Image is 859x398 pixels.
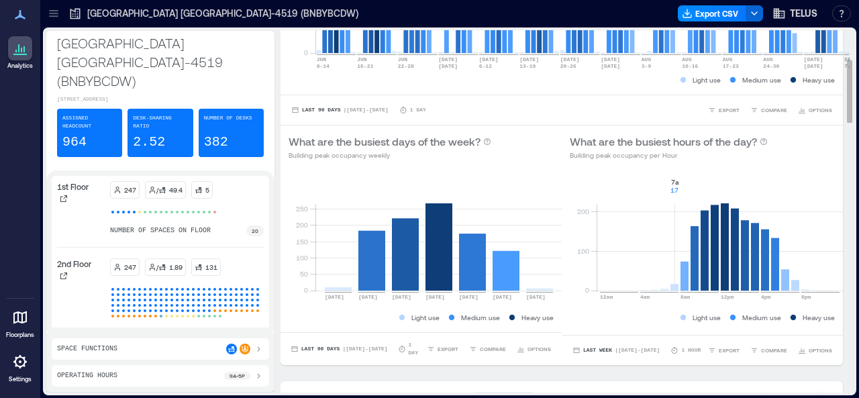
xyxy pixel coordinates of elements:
[7,62,33,70] p: Analytics
[560,63,576,69] text: 20-26
[801,294,811,300] text: 8pm
[411,312,440,323] p: Light use
[681,346,701,354] p: 1 Hour
[678,5,746,21] button: Export CSV
[642,63,652,69] text: 3-9
[398,63,414,69] text: 22-28
[205,185,209,195] p: 5
[317,56,327,62] text: JUN
[289,134,481,150] p: What are the busiest days of the week?
[480,345,506,353] span: COMPARE
[57,95,264,103] p: [STREET_ADDRESS]
[2,301,38,343] a: Floorplans
[705,103,742,117] button: EXPORT
[527,345,551,353] span: OPTIONS
[289,103,391,117] button: Last 90 Days |[DATE]-[DATE]
[289,342,390,356] button: Last 90 Days |[DATE]-[DATE]
[304,48,308,56] tspan: 0
[110,226,211,236] p: number of spaces on floor
[124,185,136,195] p: 247
[795,103,835,117] button: OPTIONS
[325,294,344,300] text: [DATE]
[803,74,835,85] p: Heavy use
[761,346,787,354] span: COMPARE
[570,344,662,357] button: Last Week |[DATE]-[DATE]
[3,32,37,74] a: Analytics
[585,286,589,294] tspan: 0
[693,74,721,85] p: Light use
[62,114,117,130] p: Assigned Headcount
[493,294,512,300] text: [DATE]
[640,294,650,300] text: 4am
[133,114,187,130] p: Desk-sharing ratio
[570,134,757,150] p: What are the busiest hours of the day?
[795,344,835,357] button: OPTIONS
[156,262,158,272] p: /
[87,7,358,20] p: [GEOGRAPHIC_DATA] [GEOGRAPHIC_DATA]-4519 (BNBYBCDW)
[809,346,832,354] span: OPTIONS
[57,258,91,269] p: 2nd Floor
[479,56,499,62] text: [DATE]
[438,345,458,353] span: EXPORT
[169,262,183,272] p: 1.89
[705,344,742,357] button: EXPORT
[693,312,721,323] p: Light use
[6,331,34,339] p: Floorplans
[289,150,491,160] p: Building peak occupancy weekly
[300,270,308,278] tspan: 50
[600,294,613,300] text: 12am
[205,262,217,272] p: 131
[804,63,823,69] text: [DATE]
[9,375,32,383] p: Settings
[763,63,779,69] text: 24-30
[57,181,89,192] p: 1st Floor
[296,238,308,246] tspan: 150
[577,247,589,255] tspan: 100
[519,63,536,69] text: 13-19
[57,344,117,354] p: Space Functions
[761,294,771,300] text: 4pm
[62,133,87,152] p: 964
[4,346,36,387] a: Settings
[398,56,408,62] text: JUN
[124,262,136,272] p: 247
[409,341,424,357] p: 1 Day
[357,56,367,62] text: JUN
[804,56,823,62] text: [DATE]
[296,205,308,213] tspan: 250
[514,342,554,356] button: OPTIONS
[438,63,458,69] text: [DATE]
[425,294,445,300] text: [DATE]
[296,221,308,229] tspan: 200
[601,63,620,69] text: [DATE]
[392,294,411,300] text: [DATE]
[803,312,835,323] p: Heavy use
[424,342,461,356] button: EXPORT
[358,294,378,300] text: [DATE]
[438,56,458,62] text: [DATE]
[252,227,258,235] p: 20
[742,312,781,323] p: Medium use
[723,63,739,69] text: 17-23
[768,3,821,24] button: TELUS
[748,103,790,117] button: COMPARE
[844,56,854,62] text: SEP
[357,63,373,69] text: 15-21
[577,207,589,215] tspan: 200
[204,133,228,152] p: 382
[844,63,857,69] text: 7-13
[57,34,264,90] p: [GEOGRAPHIC_DATA] [GEOGRAPHIC_DATA]-4519 (BNBYBCDW)
[204,114,252,122] p: Number of Desks
[526,294,546,300] text: [DATE]
[521,312,554,323] p: Heavy use
[680,294,691,300] text: 8am
[721,294,734,300] text: 12pm
[719,106,740,114] span: EXPORT
[742,74,781,85] p: Medium use
[169,185,183,195] p: 49.4
[682,63,698,69] text: 10-16
[156,185,158,195] p: /
[459,294,478,300] text: [DATE]
[748,344,790,357] button: COMPARE
[719,346,740,354] span: EXPORT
